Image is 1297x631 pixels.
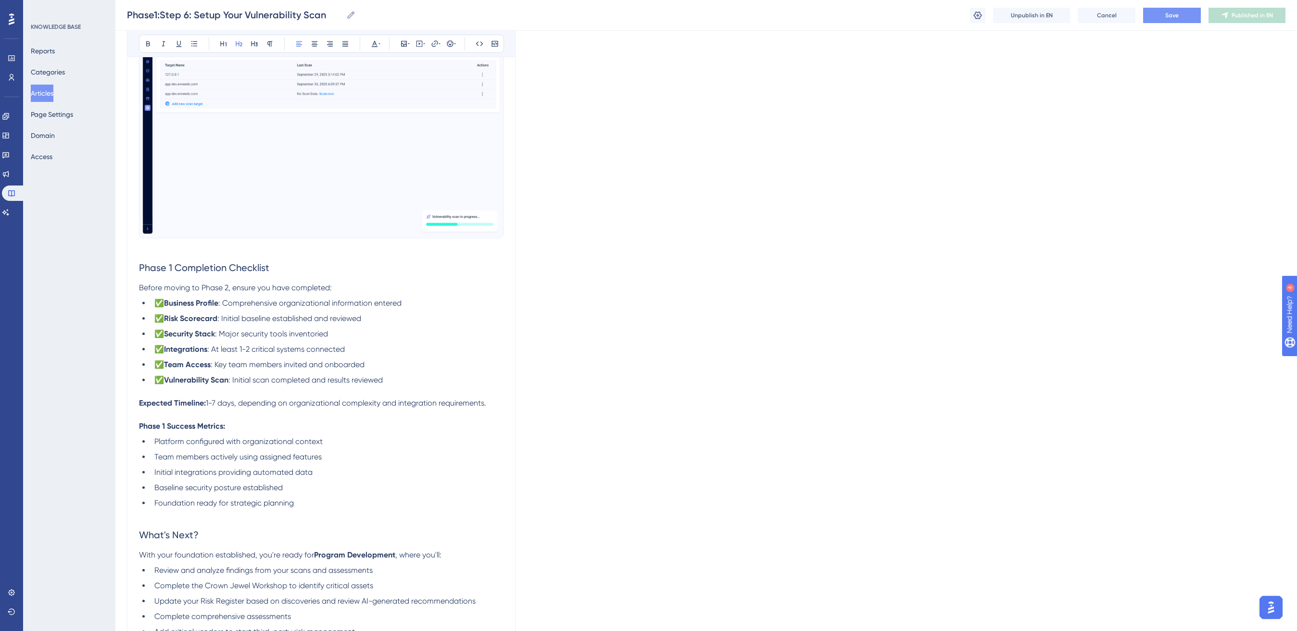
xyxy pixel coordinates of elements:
button: Save [1143,8,1201,23]
span: , where you'll: [395,550,441,559]
button: Cancel [1078,8,1135,23]
button: Domain [31,127,55,144]
strong: Phase 1 Success Metrics: [139,421,225,431]
span: ✅ [154,314,164,323]
div: KNOWLEDGE BASE [31,23,81,31]
span: Complete the Crown Jewel Workshop to identify critical assets [154,581,373,590]
strong: Team Access [164,360,211,369]
span: ✅ [154,360,164,369]
span: : Comprehensive organizational information entered [218,298,402,308]
strong: Expected Timeline: [139,398,206,408]
span: What's Next? [139,529,199,541]
span: Before moving to Phase 2, ensure you have completed: [139,283,332,292]
input: Article Name [127,8,342,22]
button: Access [31,148,52,165]
span: Foundation ready for strategic planning [154,498,294,507]
span: Review and analyze findings from your scans and assessments [154,566,373,575]
span: ✅ [154,375,164,384]
span: Save [1165,12,1179,19]
span: : Key team members invited and onboarded [211,360,365,369]
button: Unpublish in EN [993,8,1070,23]
button: Page Settings [31,106,73,123]
span: Team members actively using assigned features [154,452,322,461]
span: Initial integrations providing automated data [154,468,313,477]
span: Update your Risk Register based on discoveries and review AI-generated recommendations [154,596,476,606]
span: Phase 1 Completion Checklist [139,262,269,273]
strong: Business Profile [164,298,218,308]
strong: Integrations [164,345,207,354]
strong: Program Development [314,550,395,559]
span: Baseline security posture established [154,483,283,492]
span: Need Help? [23,2,60,14]
button: Articles [31,85,53,102]
button: Categories [31,63,65,81]
span: : Initial baseline established and reviewed [217,314,361,323]
span: : Initial scan completed and results reviewed [228,375,383,384]
span: : At least 1-2 critical systems connected [207,345,345,354]
span: ✅ [154,345,164,354]
strong: Vulnerability Scan [164,375,228,384]
span: Unpublish in EN [1011,12,1053,19]
strong: Risk Scorecard [164,314,217,323]
span: 1-7 days, depending on organizational complexity and integration requirements. [206,398,486,408]
div: 4 [67,5,70,12]
strong: Security Stack [164,329,215,338]
span: Cancel [1097,12,1117,19]
span: Published in EN [1232,12,1273,19]
span: ✅ [154,298,164,308]
button: Published in EN [1209,8,1285,23]
iframe: UserGuiding AI Assistant Launcher [1257,593,1285,622]
span: With your foundation established, you're ready for [139,550,314,559]
span: ✅ [154,329,164,338]
span: Complete comprehensive assessments [154,612,291,621]
span: : Major security tools inventoried [215,329,328,338]
span: Platform configured with organizational context [154,437,323,446]
button: Reports [31,42,55,60]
